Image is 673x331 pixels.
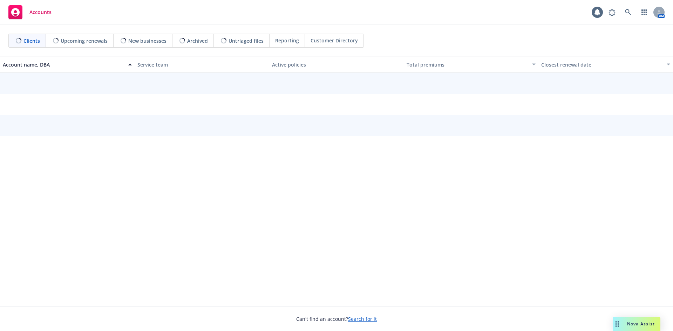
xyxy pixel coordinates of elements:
button: Active policies [269,56,404,73]
span: Clients [23,37,40,44]
button: Nova Assist [613,317,660,331]
div: Active policies [272,61,401,68]
button: Total premiums [404,56,538,73]
div: Closest renewal date [541,61,662,68]
div: Service team [137,61,266,68]
span: Archived [187,37,208,44]
span: Reporting [275,37,299,44]
div: Account name, DBA [3,61,124,68]
span: Can't find an account? [296,315,377,323]
a: Search [621,5,635,19]
div: Drag to move [613,317,621,331]
button: Closest renewal date [538,56,673,73]
span: Customer Directory [311,37,358,44]
span: Accounts [29,9,52,15]
a: Search for it [348,316,377,322]
a: Report a Bug [605,5,619,19]
div: Total premiums [407,61,528,68]
span: New businesses [128,37,166,44]
span: Nova Assist [627,321,655,327]
span: Untriaged files [229,37,264,44]
button: Service team [135,56,269,73]
span: Upcoming renewals [61,37,108,44]
a: Switch app [637,5,651,19]
a: Accounts [6,2,54,22]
